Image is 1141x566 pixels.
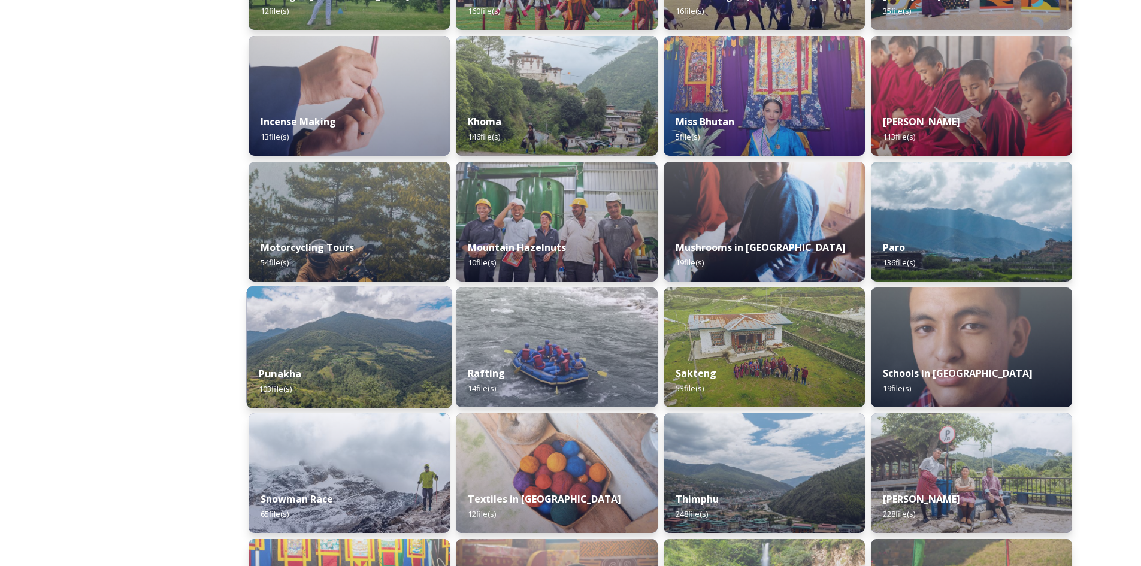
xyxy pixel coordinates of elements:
[871,36,1072,156] img: Mongar%2520and%2520Dametshi%2520110723%2520by%2520Amp%2520Sripimanwat-9.jpg
[456,36,657,156] img: Khoma%2520130723%2520by%2520Amp%2520Sripimanwat-7.jpg
[261,257,289,268] span: 54 file(s)
[676,492,719,506] strong: Thimphu
[456,162,657,282] img: WattBryan-20170720-0740-P50.jpg
[259,367,301,380] strong: Punakha
[676,509,708,519] span: 248 file(s)
[883,115,960,128] strong: [PERSON_NAME]
[468,509,496,519] span: 12 file(s)
[468,115,501,128] strong: Khoma
[249,36,450,156] img: _SCH5631.jpg
[261,509,289,519] span: 65 file(s)
[883,492,960,506] strong: [PERSON_NAME]
[456,287,657,407] img: f73f969a-3aba-4d6d-a863-38e7472ec6b1.JPG
[883,241,905,254] strong: Paro
[883,509,915,519] span: 228 file(s)
[249,413,450,533] img: Snowman%2520Race41.jpg
[883,5,911,16] span: 35 file(s)
[664,36,865,156] img: Miss%2520Bhutan%2520Tashi%2520Choden%25205.jpg
[676,131,700,142] span: 5 file(s)
[468,367,505,380] strong: Rafting
[664,162,865,282] img: _SCH7798.jpg
[883,383,911,394] span: 19 file(s)
[676,115,734,128] strong: Miss Bhutan
[247,286,452,408] img: 2022-10-01%252012.59.42.jpg
[664,413,865,533] img: Thimphu%2520190723%2520by%2520Amp%2520Sripimanwat-43.jpg
[676,257,704,268] span: 19 file(s)
[261,241,354,254] strong: Motorcycling Tours
[249,162,450,282] img: By%2520Leewang%2520Tobgay%252C%2520President%252C%2520The%2520Badgers%2520Motorcycle%2520Club%252...
[676,367,716,380] strong: Sakteng
[468,257,496,268] span: 10 file(s)
[871,413,1072,533] img: Trashi%2520Yangtse%2520090723%2520by%2520Amp%2520Sripimanwat-187.jpg
[261,492,333,506] strong: Snowman Race
[871,162,1072,282] img: Paro%2520050723%2520by%2520Amp%2520Sripimanwat-20.jpg
[468,5,500,16] span: 160 file(s)
[676,5,704,16] span: 16 file(s)
[468,131,500,142] span: 146 file(s)
[261,131,289,142] span: 13 file(s)
[676,241,846,254] strong: Mushrooms in [GEOGRAPHIC_DATA]
[261,115,336,128] strong: Incense Making
[468,492,621,506] strong: Textiles in [GEOGRAPHIC_DATA]
[676,383,704,394] span: 53 file(s)
[871,287,1072,407] img: _SCH2151_FINAL_RGB.jpg
[468,241,566,254] strong: Mountain Hazelnuts
[456,413,657,533] img: _SCH9806.jpg
[261,5,289,16] span: 12 file(s)
[664,287,865,407] img: Sakteng%2520070723%2520by%2520Nantawat-5.jpg
[468,383,496,394] span: 14 file(s)
[259,383,292,394] span: 103 file(s)
[883,131,915,142] span: 113 file(s)
[883,367,1033,380] strong: Schools in [GEOGRAPHIC_DATA]
[883,257,915,268] span: 136 file(s)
